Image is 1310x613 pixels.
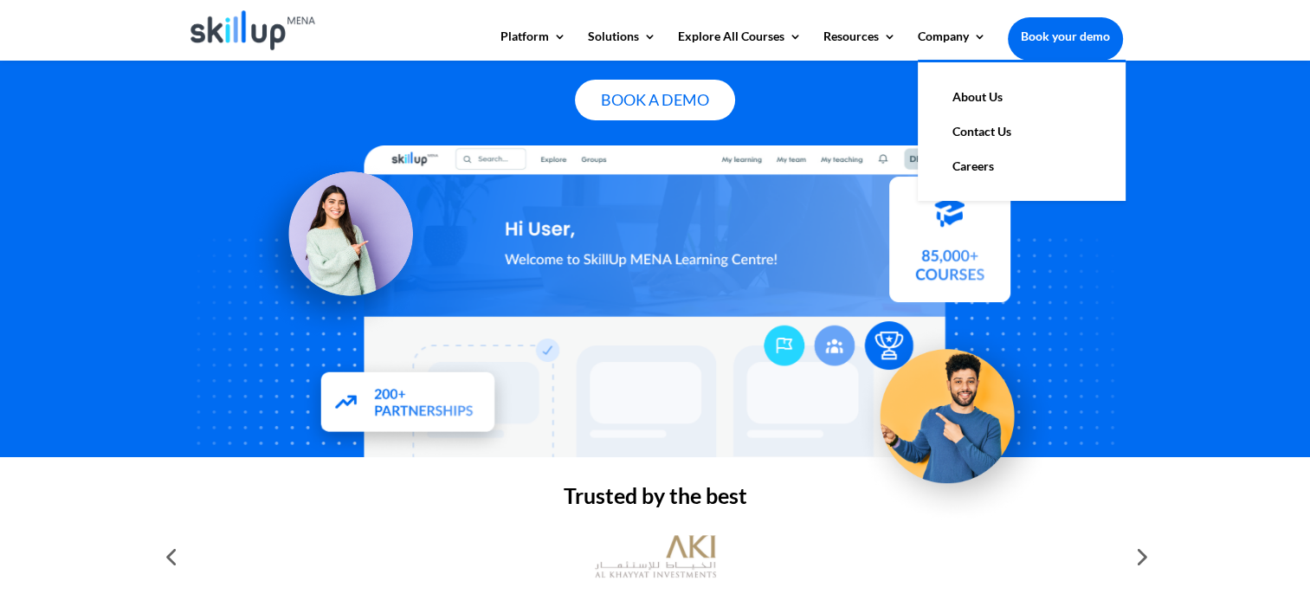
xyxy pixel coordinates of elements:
[575,80,735,120] a: Book A Demo
[935,80,1108,114] a: About Us
[1008,17,1123,55] a: Book your demo
[1022,426,1310,613] iframe: Chat Widget
[500,30,566,60] a: Platform
[851,312,1057,518] img: Upskill your workforce - SkillUp
[935,114,1108,149] a: Contact Us
[595,526,716,587] img: al khayyat investments logo
[300,355,514,455] img: Partners - SkillUp Mena
[918,30,986,60] a: Company
[889,184,1010,310] img: Courses library - SkillUp MENA
[588,30,656,60] a: Solutions
[823,30,896,60] a: Resources
[243,152,430,339] img: Learning Management Solution - SkillUp
[678,30,802,60] a: Explore All Courses
[935,149,1108,184] a: Careers
[188,485,1123,515] h2: Trusted by the best
[190,10,316,50] img: Skillup Mena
